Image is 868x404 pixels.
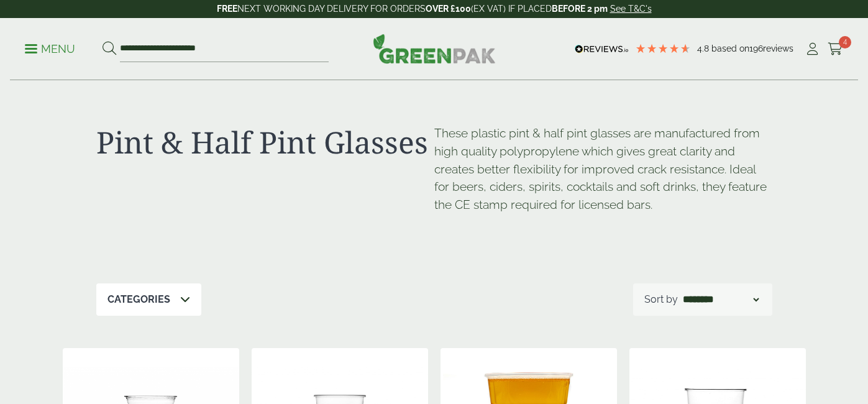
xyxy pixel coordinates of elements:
p: Menu [25,42,75,57]
a: Menu [25,42,75,54]
p: These plastic pint & half pint glasses are manufactured from high quality polypropylene which giv... [434,124,772,214]
strong: FREE [217,4,237,14]
select: Shop order [680,292,761,307]
p: Sort by [644,292,678,307]
div: 4.79 Stars [635,43,691,54]
img: GreenPak Supplies [373,34,496,63]
strong: BEFORE 2 pm [552,4,608,14]
span: 4 [839,36,851,48]
h1: Pint & Half Pint Glasses [96,124,434,160]
span: Based on [711,44,749,53]
a: See T&C's [610,4,652,14]
span: reviews [763,44,793,53]
p: Categories [107,292,170,307]
a: 4 [828,40,843,58]
strong: OVER £100 [426,4,471,14]
img: REVIEWS.io [575,45,629,53]
i: Cart [828,43,843,55]
span: 196 [749,44,763,53]
span: 4.8 [697,44,711,53]
i: My Account [805,43,820,55]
